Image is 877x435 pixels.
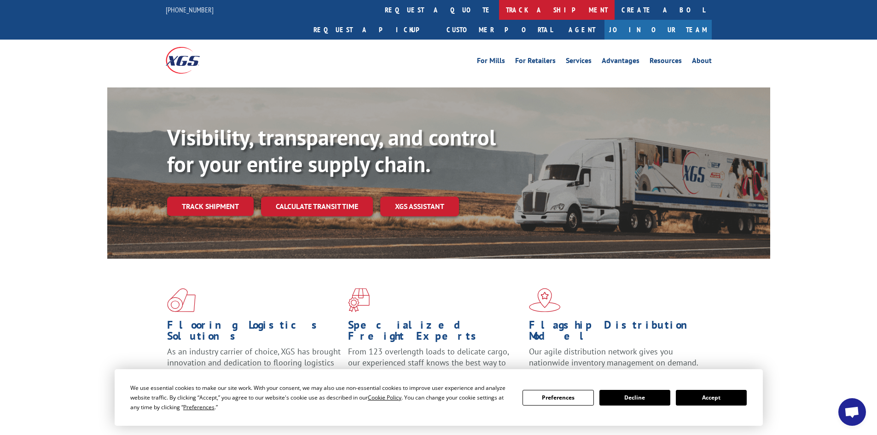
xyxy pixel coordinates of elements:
[348,346,522,387] p: From 123 overlength loads to delicate cargo, our experienced staff knows the best way to move you...
[477,57,505,67] a: For Mills
[183,403,215,411] span: Preferences
[692,57,712,67] a: About
[440,20,559,40] a: Customer Portal
[523,390,593,406] button: Preferences
[348,288,370,312] img: xgs-icon-focused-on-flooring-red
[529,288,561,312] img: xgs-icon-flagship-distribution-model-red
[368,394,401,401] span: Cookie Policy
[167,288,196,312] img: xgs-icon-total-supply-chain-intelligence-red
[602,57,639,67] a: Advantages
[604,20,712,40] a: Join Our Team
[559,20,604,40] a: Agent
[307,20,440,40] a: Request a pickup
[676,390,747,406] button: Accept
[167,319,341,346] h1: Flooring Logistics Solutions
[130,383,511,412] div: We use essential cookies to make our site work. With your consent, we may also use non-essential ...
[167,123,496,178] b: Visibility, transparency, and control for your entire supply chain.
[261,197,373,216] a: Calculate transit time
[167,197,254,216] a: Track shipment
[599,390,670,406] button: Decline
[115,369,763,426] div: Cookie Consent Prompt
[838,398,866,426] div: Open chat
[529,319,703,346] h1: Flagship Distribution Model
[650,57,682,67] a: Resources
[166,5,214,14] a: [PHONE_NUMBER]
[167,346,341,379] span: As an industry carrier of choice, XGS has brought innovation and dedication to flooring logistics...
[515,57,556,67] a: For Retailers
[380,197,459,216] a: XGS ASSISTANT
[529,346,698,368] span: Our agile distribution network gives you nationwide inventory management on demand.
[348,319,522,346] h1: Specialized Freight Experts
[566,57,592,67] a: Services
